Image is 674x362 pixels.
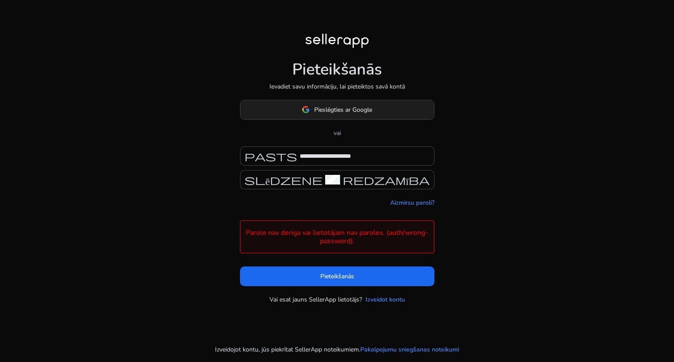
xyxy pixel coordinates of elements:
font: Pieteikšanās [320,272,354,280]
font: vai [333,129,341,137]
font: Pieslēgties ar Google [314,106,372,114]
font: Izveidot kontu [366,295,405,304]
font: Pakalpojumu sniegšanas noteikumi [360,345,459,354]
font: slēdzene [244,174,323,186]
font: pasts [244,150,297,162]
font: Izveidojot kontu, jūs piekrītat SellerApp noteikumiem. [215,345,360,354]
img: google-logo.svg [302,106,310,114]
font: Vai esat jauns SellerApp lietotājs? [269,295,362,304]
font: Aizmirsu paroli? [390,199,434,207]
a: Aizmirsu paroli? [390,198,434,207]
a: Pakalpojumu sniegšanas noteikumi [360,345,459,354]
font: Pieteikšanās [292,59,382,80]
font: Parole nav derīga vai lietotājam nav paroles. (auth/wrong-password). [246,228,428,246]
font: redzamība [343,174,430,186]
button: Pieteikšanās [240,266,434,286]
a: Izveidot kontu [366,295,405,304]
font: Ievadiet savu informāciju, lai pieteiktos savā kontā [269,82,405,91]
button: Pieslēgties ar Google [240,100,434,120]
